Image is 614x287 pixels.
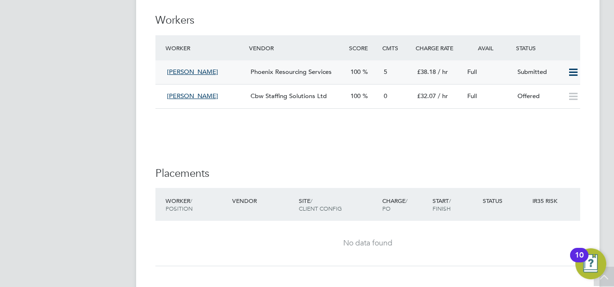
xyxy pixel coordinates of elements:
div: Charge [380,192,430,217]
div: Status [514,39,580,57]
div: Site [296,192,380,217]
span: Full [467,92,477,100]
span: Full [467,68,477,76]
span: / PO [382,197,407,212]
div: Worker [163,39,247,57]
div: Score [347,39,380,57]
div: Avail [463,39,514,57]
span: 0 [384,92,387,100]
span: 5 [384,68,387,76]
div: Vendor [230,192,296,209]
div: Charge Rate [413,39,463,57]
span: Phoenix Resourcing Services [251,68,332,76]
span: [PERSON_NAME] [167,68,218,76]
button: Open Resource Center, 10 new notifications [575,248,606,279]
div: Status [480,192,530,209]
h3: Workers [155,14,580,28]
span: / Client Config [299,197,342,212]
span: 100 [350,92,361,100]
span: £32.07 [417,92,436,100]
div: No data found [165,238,571,248]
span: £38.18 [417,68,436,76]
div: 10 [575,255,584,268]
div: IR35 Risk [530,192,563,209]
span: [PERSON_NAME] [167,92,218,100]
div: Worker [163,192,230,217]
span: / hr [438,68,448,76]
div: Offered [514,88,564,104]
span: / Position [166,197,193,212]
span: 100 [350,68,361,76]
div: Submitted [514,64,564,80]
div: Cmts [380,39,413,57]
span: Cbw Staffing Solutions Ltd [251,92,327,100]
span: / hr [438,92,448,100]
div: Vendor [247,39,347,57]
div: Start [430,192,480,217]
span: / Finish [433,197,451,212]
h3: Placements [155,167,580,181]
